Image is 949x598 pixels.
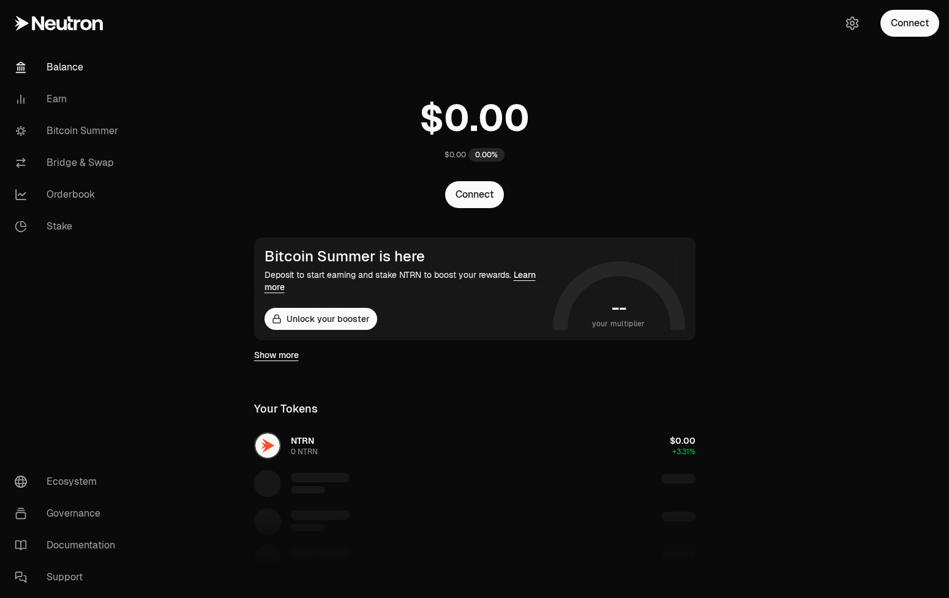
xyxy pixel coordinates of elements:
[5,211,132,242] a: Stake
[880,10,939,37] button: Connect
[254,400,318,417] div: Your Tokens
[5,51,132,83] a: Balance
[254,349,299,361] a: Show more
[264,308,377,330] button: Unlock your booster
[444,150,466,160] div: $0.00
[612,298,626,318] h1: --
[5,561,132,593] a: Support
[264,269,548,293] div: Deposit to start earning and stake NTRN to boost your rewards.
[445,181,504,208] button: Connect
[5,466,132,498] a: Ecosystem
[5,498,132,529] a: Governance
[468,148,505,162] div: 0.00%
[5,115,132,147] a: Bitcoin Summer
[5,179,132,211] a: Orderbook
[5,529,132,561] a: Documentation
[5,147,132,179] a: Bridge & Swap
[5,83,132,115] a: Earn
[264,248,548,265] div: Bitcoin Summer is here
[592,318,645,330] span: your multiplier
